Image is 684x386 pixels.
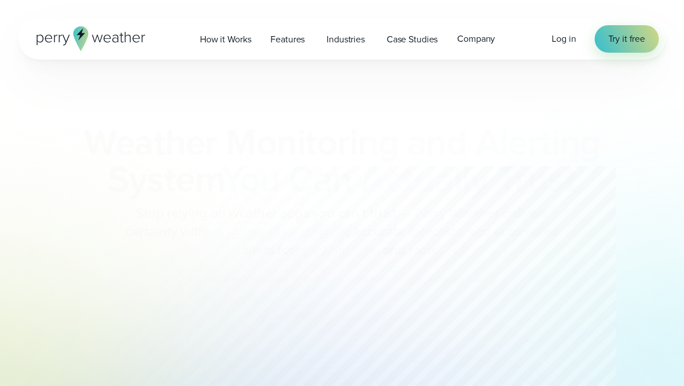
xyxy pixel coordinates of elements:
[270,33,305,46] span: Features
[457,32,495,46] span: Company
[387,33,438,46] span: Case Studies
[327,33,365,46] span: Industries
[190,27,261,51] a: How it Works
[608,32,645,46] span: Try it free
[552,32,576,46] a: Log in
[595,25,659,53] a: Try it free
[200,33,251,46] span: How it Works
[377,27,447,51] a: Case Studies
[552,32,576,45] span: Log in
